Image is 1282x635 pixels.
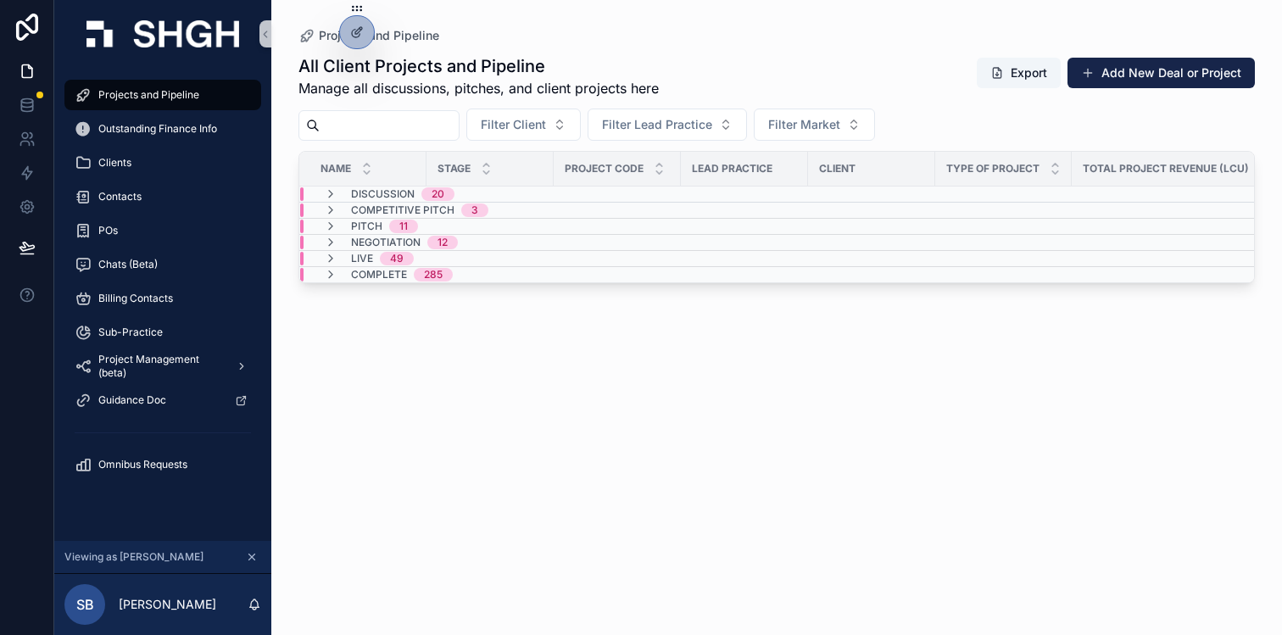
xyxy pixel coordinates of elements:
[602,116,712,133] span: Filter Lead Practice
[54,68,271,502] div: scrollable content
[320,162,351,175] span: Name
[471,203,478,217] div: 3
[98,326,163,339] span: Sub-Practice
[1083,162,1249,175] span: Total Project Revenue (LCU)
[565,162,644,175] span: Project Code
[351,187,415,201] span: Discussion
[351,252,373,265] span: Live
[298,78,659,98] span: Manage all discussions, pitches, and client projects here
[64,449,261,480] a: Omnibus Requests
[64,385,261,415] a: Guidance Doc
[466,109,581,141] button: Select Button
[64,114,261,144] a: Outstanding Finance Info
[390,252,404,265] div: 49
[298,54,659,78] h1: All Client Projects and Pipeline
[98,122,217,136] span: Outstanding Finance Info
[351,268,407,281] span: Complete
[98,353,222,380] span: Project Management (beta)
[98,190,142,203] span: Contacts
[946,162,1040,175] span: Type of Project
[98,224,118,237] span: POs
[76,594,94,615] span: SB
[1067,58,1255,88] button: Add New Deal or Project
[64,550,203,564] span: Viewing as [PERSON_NAME]
[98,292,173,305] span: Billing Contacts
[64,148,261,178] a: Clients
[399,220,408,233] div: 11
[692,162,772,175] span: Lead Practice
[98,156,131,170] span: Clients
[481,116,546,133] span: Filter Client
[64,80,261,110] a: Projects and Pipeline
[432,187,444,201] div: 20
[819,162,856,175] span: Client
[119,596,216,613] p: [PERSON_NAME]
[64,215,261,246] a: POs
[98,458,187,471] span: Omnibus Requests
[64,249,261,280] a: Chats (Beta)
[98,88,199,102] span: Projects and Pipeline
[438,162,471,175] span: Stage
[351,220,382,233] span: Pitch
[351,236,421,249] span: Negotiation
[98,393,166,407] span: Guidance Doc
[977,58,1061,88] button: Export
[319,27,439,44] span: Projects and Pipeline
[754,109,875,141] button: Select Button
[424,268,443,281] div: 285
[64,351,261,382] a: Project Management (beta)
[86,20,239,47] img: App logo
[64,283,261,314] a: Billing Contacts
[298,27,439,44] a: Projects and Pipeline
[438,236,448,249] div: 12
[588,109,747,141] button: Select Button
[351,203,454,217] span: Competitive Pitch
[768,116,840,133] span: Filter Market
[64,317,261,348] a: Sub-Practice
[64,181,261,212] a: Contacts
[98,258,158,271] span: Chats (Beta)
